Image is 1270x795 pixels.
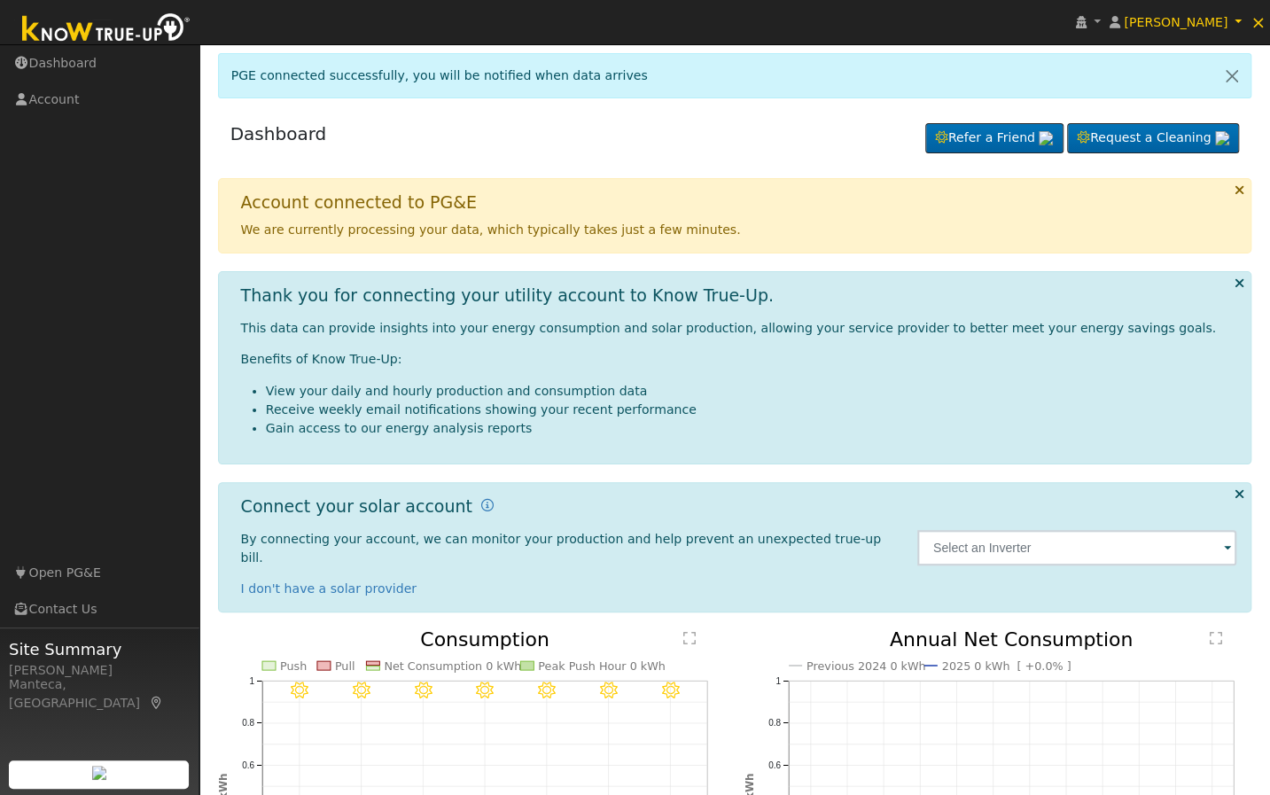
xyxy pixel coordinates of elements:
[353,682,370,700] i: 8/11 - Clear
[768,718,781,728] text: 0.8
[683,631,696,645] text: 
[1215,131,1229,145] img: retrieve
[280,659,307,673] text: Push
[230,123,327,144] a: Dashboard
[241,532,881,565] span: By connecting your account, we can monitor your production and help prevent an unexpected true-up...
[662,682,680,700] i: 8/16 - Clear
[92,766,106,780] img: retrieve
[241,581,417,596] a: I don't have a solar provider
[1213,54,1251,97] a: Close
[1124,15,1227,29] span: [PERSON_NAME]
[291,682,308,700] i: 8/10 - Clear
[538,659,666,673] text: Peak Push Hour 0 kWh
[941,659,1071,673] text: 2025 0 kWh [ +0.0% ]
[335,659,355,673] text: Pull
[218,53,1252,98] div: PGE connected successfully, you will be notified when data arrives
[806,659,926,673] text: Previous 2024 0 kWh
[414,682,432,700] i: 8/12 - Clear
[9,661,190,680] div: [PERSON_NAME]
[13,10,199,50] img: Know True-Up
[600,682,618,700] i: 8/15 - Clear
[768,760,781,770] text: 0.6
[149,696,165,710] a: Map
[775,676,781,686] text: 1
[266,382,1237,401] li: View your daily and hourly production and consumption data
[1067,123,1239,153] a: Request a Cleaning
[1210,631,1222,645] text: 
[241,496,472,517] h1: Connect your solar account
[9,637,190,661] span: Site Summary
[242,718,254,728] text: 0.8
[266,401,1237,419] li: Receive weekly email notifications showing your recent performance
[925,123,1064,153] a: Refer a Friend
[420,628,549,651] text: Consumption
[241,285,774,306] h1: Thank you for connecting your utility account to Know True-Up.
[241,350,1237,369] p: Benefits of Know True-Up:
[384,659,521,673] text: Net Consumption 0 kWh
[266,419,1237,438] li: Gain access to our energy analysis reports
[890,628,1134,651] text: Annual Net Consumption
[476,682,494,700] i: 8/13 - Clear
[1251,12,1266,33] span: ×
[241,222,741,237] span: We are currently processing your data, which typically takes just a few minutes.
[242,760,254,770] text: 0.6
[538,682,556,700] i: 8/14 - Clear
[249,676,254,686] text: 1
[1039,131,1053,145] img: retrieve
[9,675,190,713] div: Manteca, [GEOGRAPHIC_DATA]
[241,321,1216,335] span: This data can provide insights into your energy consumption and solar production, allowing your s...
[241,192,477,213] h1: Account connected to PG&E
[917,530,1237,565] input: Select an Inverter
